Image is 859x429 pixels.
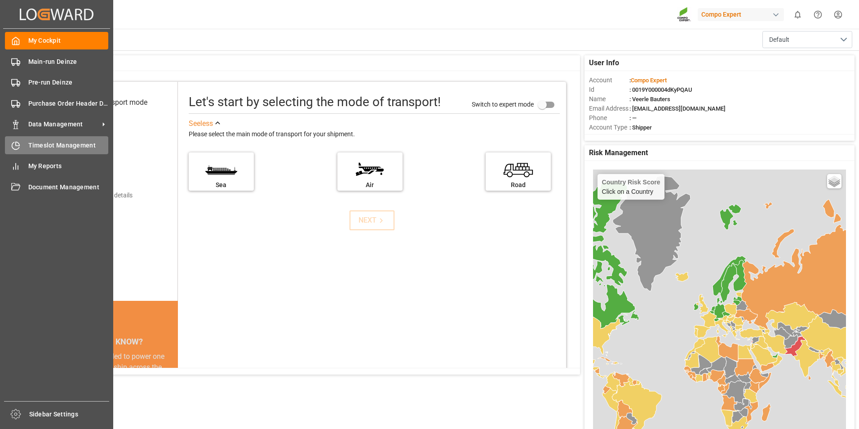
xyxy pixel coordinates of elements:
button: next slide / item [165,351,178,427]
span: Risk Management [589,147,648,158]
a: My Cockpit [5,32,108,49]
img: Screenshot%202023-09-29%20at%2010.02.21.png_1712312052.png [677,7,691,22]
button: Help Center [808,4,828,25]
span: Account [589,76,629,85]
span: : 0019Y000004dKyPQAU [629,86,692,93]
button: open menu [762,31,852,48]
span: My Reports [28,161,109,171]
span: : Veerle Bauters [629,96,670,103]
span: My Cockpit [28,36,109,45]
span: Switch to expert mode [472,100,534,107]
span: Pre-run Deinze [28,78,109,87]
span: Main-run Deinze [28,57,109,67]
div: Road [490,180,546,190]
span: Default [769,35,789,45]
span: Account Type [589,123,629,132]
div: Add shipping details [76,191,133,200]
a: Timeslot Management [5,136,108,154]
span: : Shipper [629,124,652,131]
div: See less [189,118,213,129]
button: Compo Expert [698,6,788,23]
span: Name [589,94,629,104]
span: Phone [589,113,629,123]
a: Purchase Order Header Deinze [5,94,108,112]
button: show 0 new notifications [788,4,808,25]
div: Please select the main mode of transport for your shipment. [189,129,560,140]
span: Id [589,85,629,94]
span: Compo Expert [631,77,667,84]
span: Document Management [28,183,109,192]
div: Click on a Country [602,179,660,195]
div: Compo Expert [698,8,784,21]
span: Timeslot Management [28,141,109,150]
button: NEXT [350,210,394,230]
a: Main-run Deinze [5,53,108,70]
a: Pre-run Deinze [5,74,108,91]
span: : [EMAIL_ADDRESS][DOMAIN_NAME] [629,105,726,112]
span: Sidebar Settings [29,410,110,419]
span: : [629,77,667,84]
span: Purchase Order Header Deinze [28,99,109,108]
span: User Info [589,58,619,68]
div: NEXT [359,215,386,226]
span: Data Management [28,120,99,129]
div: Air [342,180,398,190]
a: Layers [827,174,841,188]
div: Let's start by selecting the mode of transport! [189,93,441,112]
h4: Country Risk Score [602,179,660,186]
div: Sea [193,180,249,190]
span: : — [629,115,637,121]
span: Email Address [589,104,629,113]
